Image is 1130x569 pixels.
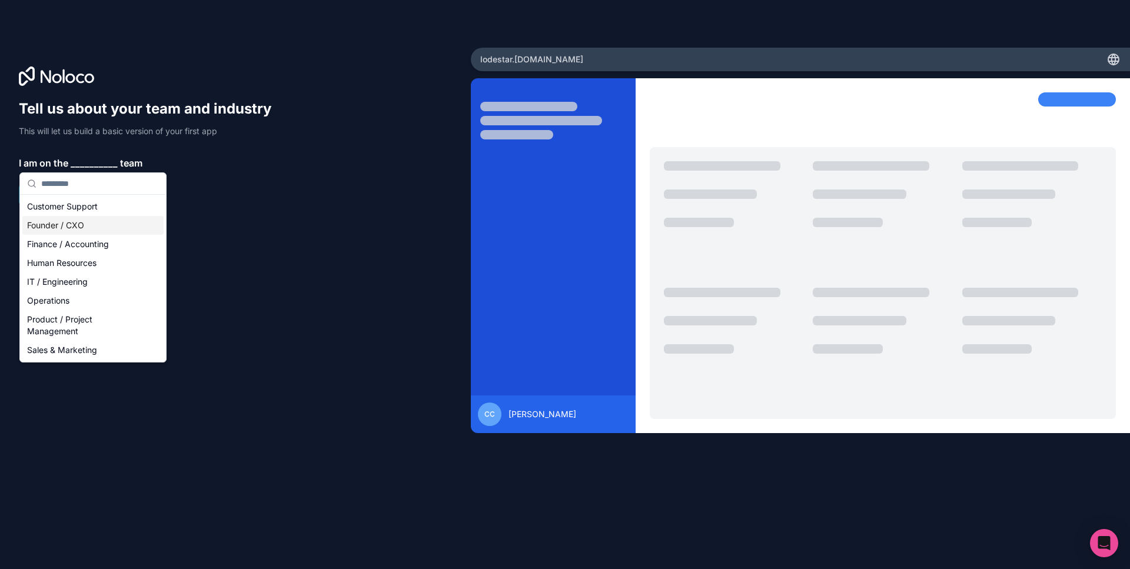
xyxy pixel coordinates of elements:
div: Product / Project Management [22,310,164,341]
span: lodestar .[DOMAIN_NAME] [480,54,583,65]
span: __________ [71,156,118,170]
h1: Tell us about your team and industry [19,99,282,118]
span: CC [484,410,495,419]
div: Open Intercom Messenger [1090,529,1118,557]
div: Customer Support [22,197,164,216]
div: Operations [22,291,164,310]
div: Suggestions [20,195,166,362]
div: Finance / Accounting [22,235,164,254]
p: This will let us build a basic version of your first app [19,125,282,137]
div: Founder / CXO [22,216,164,235]
div: IT / Engineering [22,272,164,291]
span: team [120,156,142,170]
div: Human Resources [22,254,164,272]
div: Sales & Marketing [22,341,164,360]
span: [PERSON_NAME] [508,408,576,420]
span: I am on the [19,156,68,170]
